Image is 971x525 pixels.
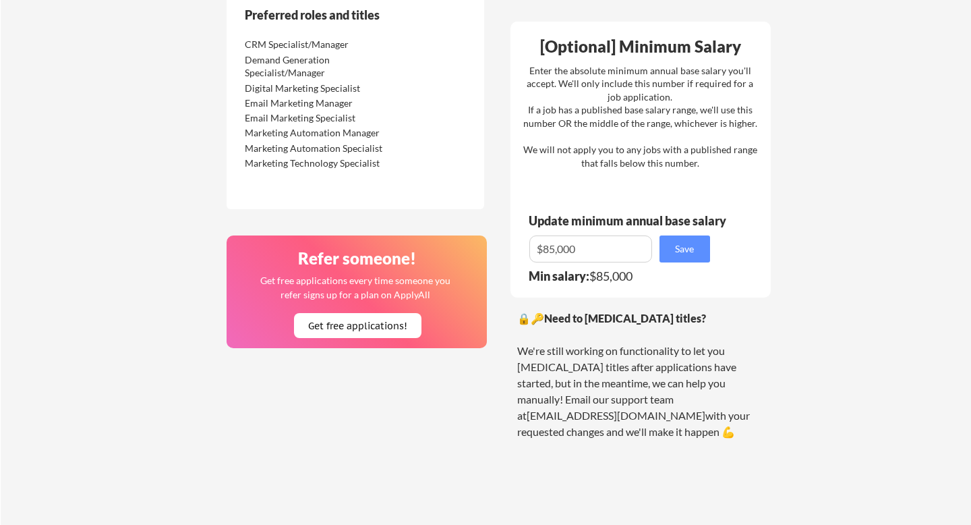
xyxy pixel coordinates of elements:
[529,215,731,227] div: Update minimum annual base salary
[245,96,387,110] div: Email Marketing Manager
[232,250,483,267] div: Refer someone!
[523,64,757,170] div: Enter the absolute minimum annual base salary you'll accept. We'll only include this number if re...
[527,409,705,422] a: [EMAIL_ADDRESS][DOMAIN_NAME]
[529,270,719,282] div: $85,000
[245,142,387,155] div: Marketing Automation Specialist
[245,126,387,140] div: Marketing Automation Manager
[517,310,764,440] div: 🔒🔑 We're still working on functionality to let you [MEDICAL_DATA] titles after applications have ...
[529,236,652,262] input: E.g. $100,000
[245,38,387,51] div: CRM Specialist/Manager
[659,236,710,262] button: Save
[245,157,387,170] div: Marketing Technology Specialist
[245,111,387,125] div: Email Marketing Specialist
[245,82,387,95] div: Digital Marketing Specialist
[544,312,706,325] strong: Need to [MEDICAL_DATA] titles?
[245,9,428,21] div: Preferred roles and titles
[245,53,387,80] div: Demand Generation Specialist/Manager
[529,269,589,283] strong: Min salary:
[515,38,766,55] div: [Optional] Minimum Salary
[294,313,421,338] button: Get free applications!
[260,273,452,302] div: Get free applications every time someone you refer signs up for a plan on ApplyAll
